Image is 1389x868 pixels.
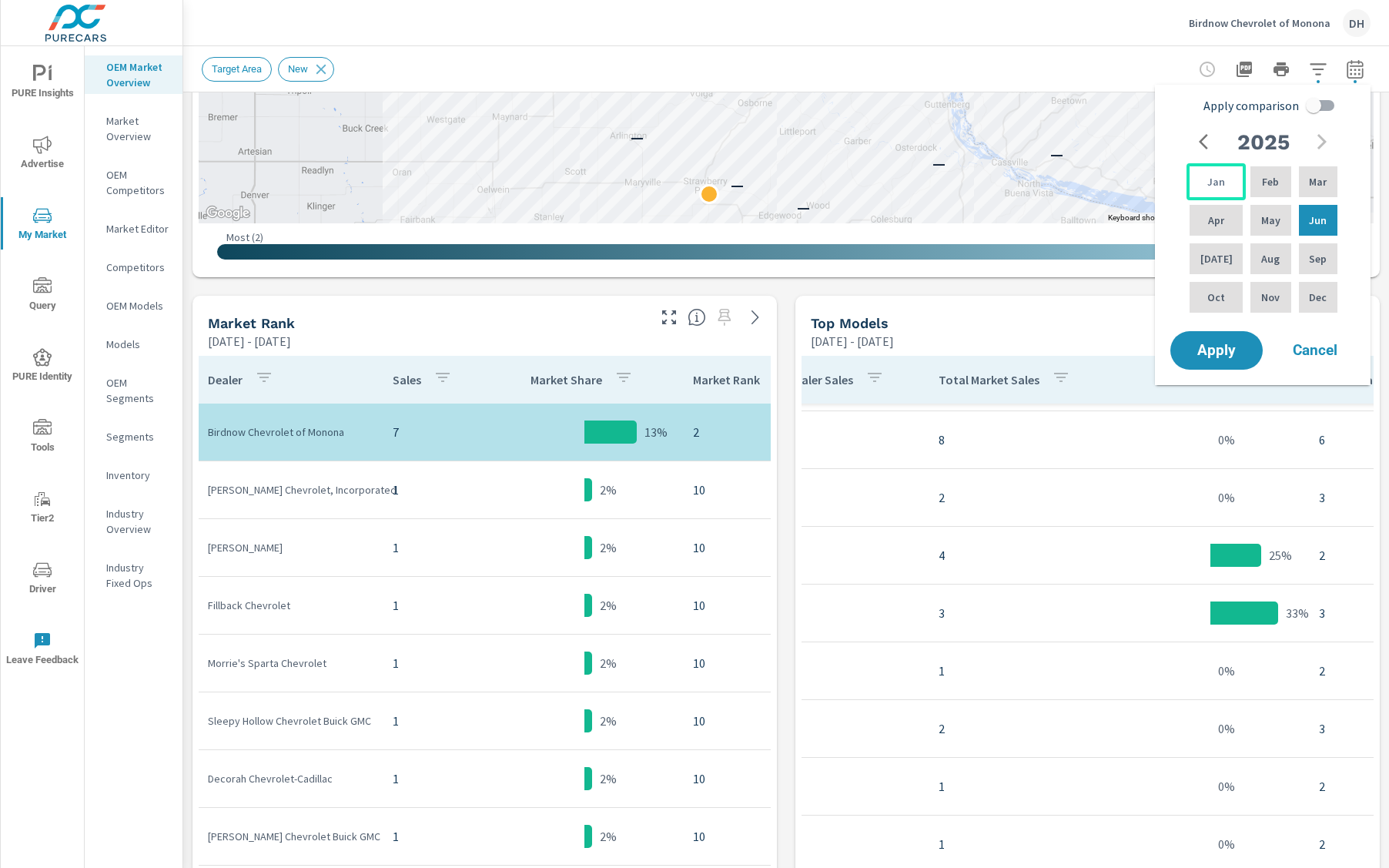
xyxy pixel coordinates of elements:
[788,719,914,738] p: 0
[788,604,914,622] p: 1
[208,655,368,671] p: Morrie's Sparta Chevrolet
[1050,145,1063,163] p: —
[106,337,170,352] p: Models
[106,167,170,198] p: OEM Competitors
[208,713,368,729] p: Sleepy Hollow Chevrolet Buick GMC
[85,109,182,148] div: Market Overview
[1208,213,1224,228] p: Apr
[600,481,617,499] p: 2%
[939,488,1102,507] p: 2
[5,136,79,173] span: Advertise
[208,315,295,331] h5: Market Rank
[693,423,821,441] p: 2
[393,827,476,846] p: 1
[693,596,821,615] p: 10
[1261,251,1280,266] p: Aug
[693,769,821,788] p: 10
[5,348,79,386] span: PURE Identity
[644,423,668,441] p: 13%
[106,113,170,144] p: Market Overview
[208,829,368,844] p: [PERSON_NAME] Chevrolet Buick GMC
[693,827,821,846] p: 10
[1218,835,1235,853] p: 0%
[1189,16,1330,30] p: Birdnow Chevrolet of Monona
[1207,174,1225,189] p: Jan
[1218,662,1235,680] p: 0%
[811,332,894,350] p: [DATE] - [DATE]
[600,769,617,788] p: 2%
[1229,54,1260,85] button: "Export Report to PDF"
[788,777,914,796] p: 0
[939,431,1102,449] p: 8
[1261,290,1280,305] p: Nov
[1303,54,1334,85] button: Apply Filters
[202,203,253,223] a: Open this area in Google Maps (opens a new window)
[85,371,182,410] div: OEM Segments
[1207,290,1225,305] p: Oct
[393,596,476,615] p: 1
[85,556,182,595] div: Industry Fixed Ops
[5,206,79,244] span: My Market
[106,260,170,275] p: Competitors
[1203,96,1299,115] span: Apply comparison
[797,198,810,216] p: —
[393,423,476,441] p: 7
[1284,344,1346,357] span: Cancel
[202,63,271,75] span: Target Area
[393,712,476,730] p: 1
[393,372,421,387] p: Sales
[788,372,853,387] p: Dealer Sales
[1343,9,1371,37] div: DH
[106,560,170,591] p: Industry Fixed Ops
[1218,488,1235,507] p: 0%
[1340,54,1371,85] button: Select Date Range
[939,662,1102,680] p: 1
[788,662,914,680] p: 0
[788,488,914,507] p: 0
[1186,344,1247,357] span: Apply
[788,546,914,565] p: 1
[939,604,1102,622] p: 3
[208,372,243,387] p: Dealer
[106,429,170,444] p: Segments
[5,277,79,315] span: Query
[1237,129,1290,156] h2: 2025
[731,176,744,194] p: —
[657,305,681,330] button: Make Fullscreen
[1262,174,1279,189] p: Feb
[202,203,253,223] img: Google
[1218,777,1235,796] p: 0%
[85,163,182,202] div: OEM Competitors
[1269,546,1292,565] p: 25%
[1218,431,1235,449] p: 0%
[106,375,170,406] p: OEM Segments
[631,128,644,146] p: —
[85,464,182,487] div: Inventory
[208,424,368,440] p: Birdnow Chevrolet of Monona
[1170,331,1263,370] button: Apply
[693,712,821,730] p: 10
[693,538,821,557] p: 10
[1309,251,1327,266] p: Sep
[85,217,182,240] div: Market Editor
[5,65,79,102] span: PURE Insights
[106,59,170,90] p: OEM Market Overview
[693,372,760,387] p: Market Rank
[85,502,182,541] div: Industry Overview
[1,46,84,684] div: nav menu
[5,561,79,598] span: Driver
[208,540,368,555] p: [PERSON_NAME]
[393,538,476,557] p: 1
[279,63,317,75] span: New
[393,481,476,499] p: 1
[939,719,1102,738] p: 2
[5,490,79,528] span: Tier2
[693,481,821,499] p: 10
[85,256,182,279] div: Competitors
[600,827,617,846] p: 2%
[600,538,617,557] p: 2%
[1266,54,1297,85] button: Print Report
[1108,213,1174,223] button: Keyboard shortcuts
[932,154,946,173] p: —
[939,835,1102,853] p: 1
